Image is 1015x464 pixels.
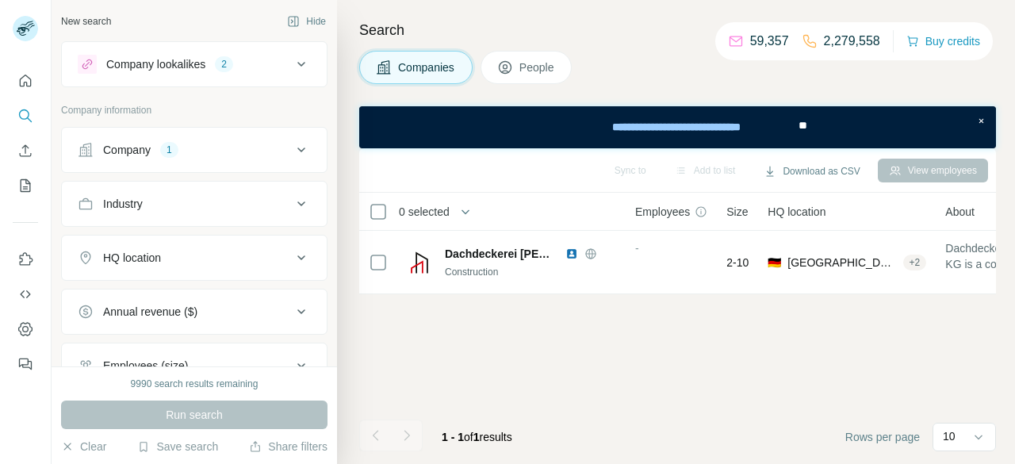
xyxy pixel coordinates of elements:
button: Buy credits [906,30,980,52]
span: People [519,59,556,75]
span: 🇩🇪 [768,255,781,270]
div: 1 [160,143,178,157]
button: Dashboard [13,315,38,343]
button: Enrich CSV [13,136,38,165]
div: 9990 search results remaining [131,377,259,391]
div: Annual revenue ($) [103,304,197,320]
button: Use Surfe on LinkedIn [13,245,38,274]
span: of [464,431,473,443]
button: My lists [13,171,38,200]
div: + 2 [903,255,927,270]
button: Use Surfe API [13,280,38,309]
button: Employees (size) [62,347,327,385]
button: HQ location [62,239,327,277]
img: Logo of Dachdeckerei Kühn KG [407,250,432,275]
span: 1 [473,431,480,443]
span: [GEOGRAPHIC_DATA], [GEOGRAPHIC_DATA]|[GEOGRAPHIC_DATA] [787,255,896,270]
div: New search [61,14,111,29]
button: Search [13,102,38,130]
button: Clear [61,439,106,454]
span: Rows per page [845,429,920,445]
span: HQ location [768,204,825,220]
img: LinkedIn logo [565,247,578,260]
span: Dachdeckerei [PERSON_NAME] KG [445,246,557,262]
p: Company information [61,103,327,117]
div: Industry [103,196,143,212]
button: Quick start [13,67,38,95]
h4: Search [359,19,996,41]
span: Companies [398,59,456,75]
button: Company1 [62,131,327,169]
div: Construction [445,265,616,279]
span: - [635,242,639,255]
button: Save search [137,439,218,454]
span: 1 - 1 [442,431,464,443]
span: results [442,431,512,443]
div: Company [103,142,151,158]
button: Share filters [249,439,327,454]
p: 59,357 [750,32,789,51]
button: Download as CSV [753,159,871,183]
div: Employees (size) [103,358,188,374]
div: 2 [215,57,233,71]
button: Company lookalikes2 [62,45,327,83]
iframe: Banner [359,106,996,148]
p: 10 [943,428,956,444]
span: Employees [635,204,690,220]
span: 0 selected [399,204,450,220]
div: HQ location [103,250,161,266]
button: Feedback [13,350,38,378]
button: Industry [62,185,327,223]
span: 2-10 [726,255,749,270]
span: Size [726,204,748,220]
button: Hide [276,10,337,33]
button: Annual revenue ($) [62,293,327,331]
p: 2,279,558 [824,32,880,51]
span: About [945,204,975,220]
div: Company lookalikes [106,56,205,72]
